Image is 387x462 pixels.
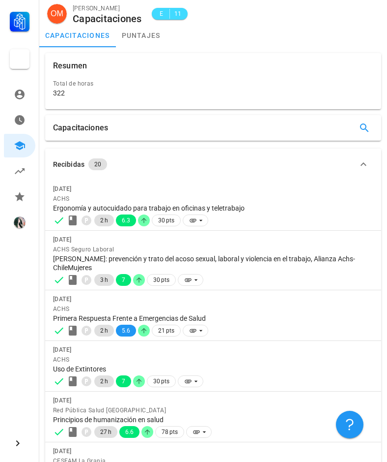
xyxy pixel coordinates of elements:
[51,4,63,24] span: OM
[116,24,166,47] a: puntajes
[100,426,111,438] span: 27 h
[53,254,373,272] div: [PERSON_NAME]: prevención y trato del acoso sexual, laboral y violencia en el trabajo, Alianza Ac...
[53,415,373,424] div: Principios de humanización en salud
[158,216,174,225] span: 30 pts
[14,216,26,228] div: avatar
[53,79,373,89] div: Total de horas
[122,215,130,226] span: 6.3
[73,13,142,24] div: Capacitaciones
[162,427,178,437] span: 78 pts
[39,24,116,47] a: capacitaciones
[53,159,84,170] div: Recibidas
[153,275,169,285] span: 30 pts
[125,426,134,438] span: 6.6
[53,294,373,304] div: [DATE]
[158,326,174,336] span: 21 pts
[53,407,166,414] span: Red Pública Salud [GEOGRAPHIC_DATA]
[100,325,108,337] span: 2 h
[122,325,130,337] span: 5.6
[174,9,182,19] span: 11
[53,246,114,253] span: ACHS Seguro Laboral
[53,314,373,323] div: Primera Respuesta Frente a Emergencias de Salud
[53,365,373,373] div: Uso de Extintores
[100,274,108,286] span: 3 h
[122,375,125,387] span: 7
[53,235,373,245] div: [DATE]
[53,53,87,79] div: Resumen
[100,375,108,387] span: 2 h
[158,9,166,19] span: E
[53,306,70,312] span: ACHS
[53,204,373,213] div: Ergonomía y autocuidado para trabajo en oficinas y teletrabajo
[53,396,373,405] div: [DATE]
[122,274,125,286] span: 7
[94,158,101,170] span: 20
[53,89,65,97] div: 322
[153,376,169,386] span: 30 pts
[53,356,70,363] span: ACHS
[53,184,373,194] div: [DATE]
[53,345,373,355] div: [DATE]
[45,149,381,180] button: Recibidas 20
[53,446,373,456] div: [DATE]
[73,3,142,13] div: [PERSON_NAME]
[53,195,70,202] span: ACHS
[100,215,108,226] span: 2 h
[47,4,67,24] div: avatar
[53,115,108,141] div: Capacitaciones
